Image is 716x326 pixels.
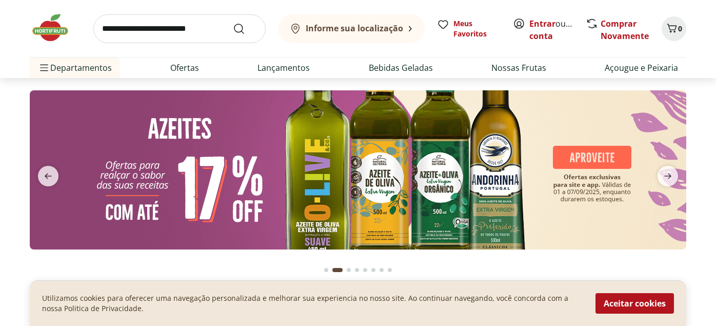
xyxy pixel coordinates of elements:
a: Meus Favoritos [437,18,501,39]
p: Utilizamos cookies para oferecer uma navegação personalizada e melhorar sua experiencia no nosso ... [42,293,583,314]
button: Submit Search [233,23,257,35]
a: Nossas Frutas [491,62,546,74]
a: Bebidas Geladas [369,62,433,74]
button: Current page from fs-carousel [330,258,345,282]
a: Comprar Novamente [601,18,649,42]
button: Menu [38,55,50,80]
button: next [649,166,686,186]
button: Aceitar cookies [595,293,674,314]
span: Meus Favoritos [453,18,501,39]
button: Go to page 3 from fs-carousel [345,258,353,282]
button: Go to page 7 from fs-carousel [377,258,386,282]
input: search [93,14,266,43]
a: Criar conta [529,18,586,42]
span: ou [529,17,575,42]
span: Departamentos [38,55,112,80]
b: Informe sua localização [306,23,403,34]
img: Hortifruti [30,12,81,43]
button: Informe sua localização [278,14,425,43]
a: Ofertas [170,62,199,74]
button: previous [30,166,67,186]
a: Entrar [529,18,555,29]
button: Go to page 4 from fs-carousel [353,258,361,282]
span: 0 [678,24,682,33]
a: Açougue e Peixaria [605,62,678,74]
button: Carrinho [662,16,686,41]
button: Go to page 8 from fs-carousel [386,258,394,282]
button: Go to page 5 from fs-carousel [361,258,369,282]
button: Go to page 1 from fs-carousel [322,258,330,282]
img: azeites [30,90,686,250]
button: Go to page 6 from fs-carousel [369,258,377,282]
a: Lançamentos [257,62,310,74]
